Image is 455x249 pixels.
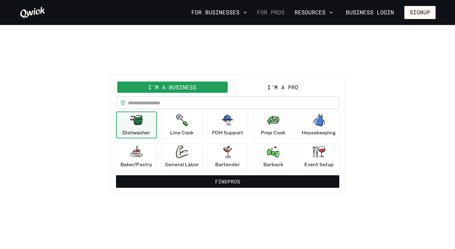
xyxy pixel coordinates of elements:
p: Bartender [215,161,240,168]
button: Line Cook [162,112,202,138]
p: Housekeeping [302,129,336,136]
button: I'm a Pro [228,82,338,93]
button: Housekeeping [299,112,339,138]
button: FindPros [116,175,339,188]
p: Event Setup [304,161,334,168]
button: Dishwasher [116,112,157,138]
button: Signup [404,6,436,19]
p: Barback [263,161,283,168]
a: For Pros [255,7,287,18]
a: Business Login [341,6,399,19]
button: Event Setup [299,143,339,170]
p: Dishwasher [122,129,150,136]
button: Prep Cook [253,112,294,138]
button: For Businesses [189,7,250,18]
button: Bartender [207,143,248,170]
button: Resources [292,7,336,18]
button: Baker/Pastry [116,143,157,170]
button: FOH Support [207,112,248,138]
button: General Labor [162,143,202,170]
button: I'm a Business [117,82,228,93]
p: General Labor [165,161,199,168]
p: FOH Support [212,129,243,136]
p: Prep Cook [261,129,286,136]
button: Barback [253,143,294,170]
h2: GET GREAT SERVICE, A LA CARTE. [111,56,345,69]
p: Baker/Pastry [120,161,152,168]
p: Line Cook [170,129,194,136]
